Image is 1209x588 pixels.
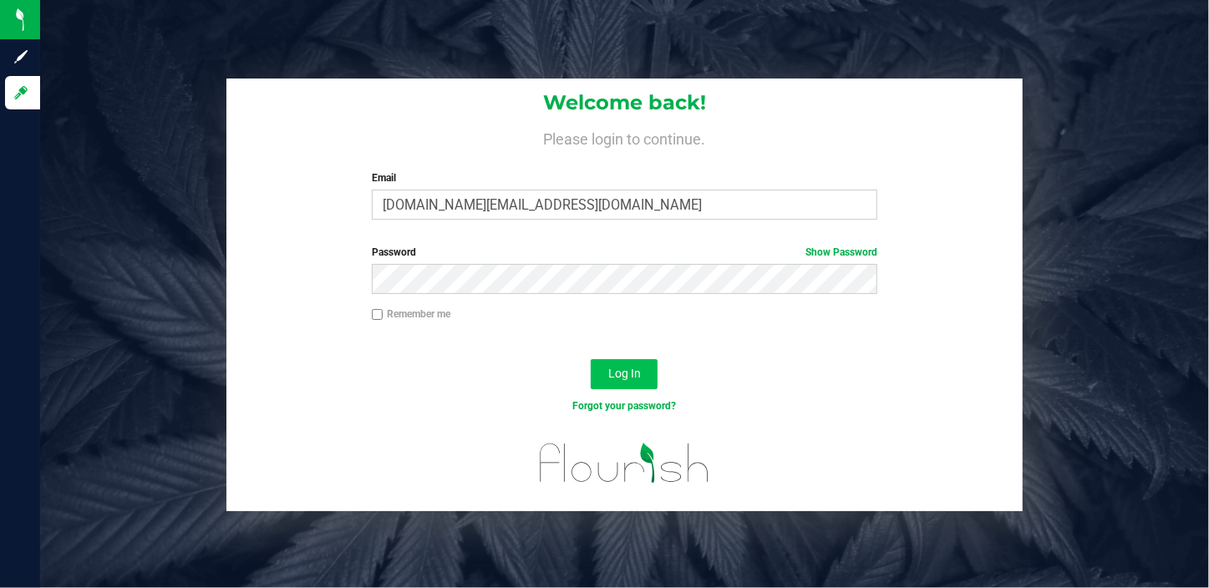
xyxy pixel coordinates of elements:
h4: Please login to continue. [226,127,1023,147]
inline-svg: Sign up [13,48,29,65]
span: Log In [608,367,641,380]
button: Log In [591,359,658,389]
label: Remember me [372,307,450,322]
input: Remember me [372,309,384,321]
span: Password [372,246,416,258]
inline-svg: Log in [13,84,29,101]
label: Email [372,170,877,185]
h1: Welcome back! [226,92,1023,114]
a: Show Password [805,246,877,258]
img: flourish_logo.svg [525,431,724,495]
a: Forgot your password? [572,400,676,412]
